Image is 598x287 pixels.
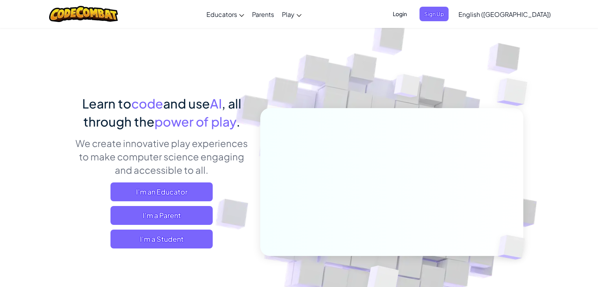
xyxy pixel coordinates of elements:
[155,114,236,129] span: power of play
[458,10,551,18] span: English ([GEOGRAPHIC_DATA])
[49,6,118,22] img: CodeCombat logo
[131,96,163,111] span: code
[75,136,248,177] p: We create innovative play experiences to make computer science engaging and accessible to all.
[163,96,210,111] span: and use
[206,10,237,18] span: Educators
[82,96,131,111] span: Learn to
[481,59,549,125] img: Overlap cubes
[236,114,240,129] span: .
[278,4,305,25] a: Play
[282,10,294,18] span: Play
[248,4,278,25] a: Parents
[110,206,213,225] a: I'm a Parent
[388,7,412,21] button: Login
[110,182,213,201] a: I'm an Educator
[210,96,222,111] span: AI
[484,219,543,276] img: Overlap cubes
[420,7,449,21] button: Sign Up
[454,4,555,25] a: English ([GEOGRAPHIC_DATA])
[379,59,436,117] img: Overlap cubes
[202,4,248,25] a: Educators
[110,230,213,248] button: I'm a Student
